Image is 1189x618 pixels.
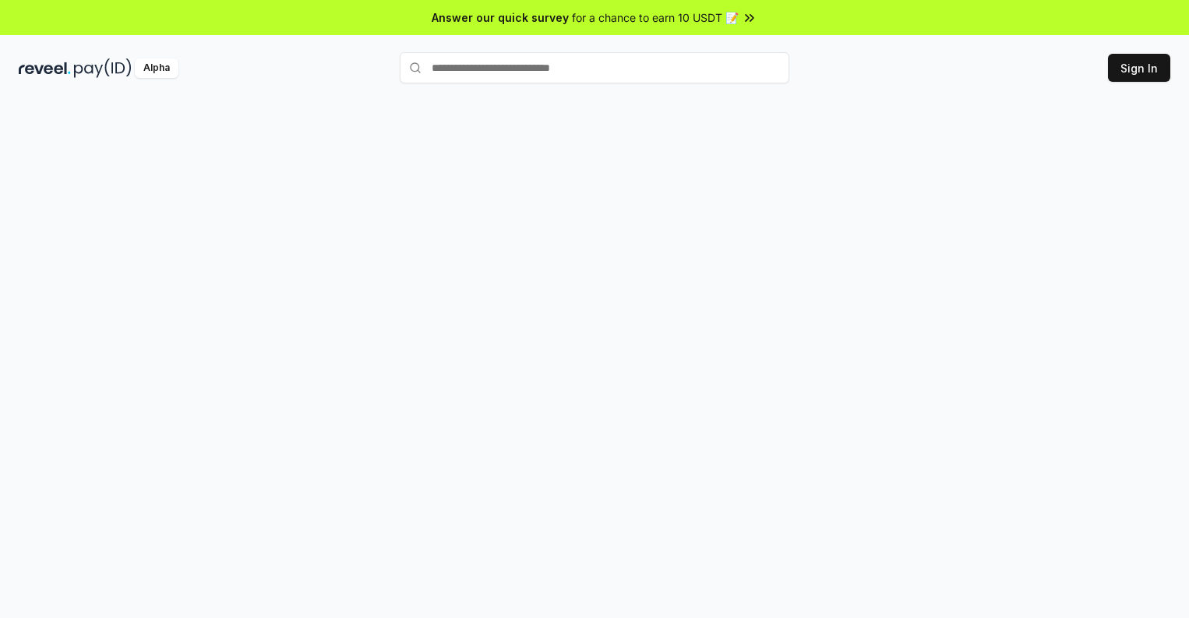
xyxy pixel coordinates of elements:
[19,58,71,78] img: reveel_dark
[1108,54,1170,82] button: Sign In
[135,58,178,78] div: Alpha
[572,9,739,26] span: for a chance to earn 10 USDT 📝
[74,58,132,78] img: pay_id
[432,9,569,26] span: Answer our quick survey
